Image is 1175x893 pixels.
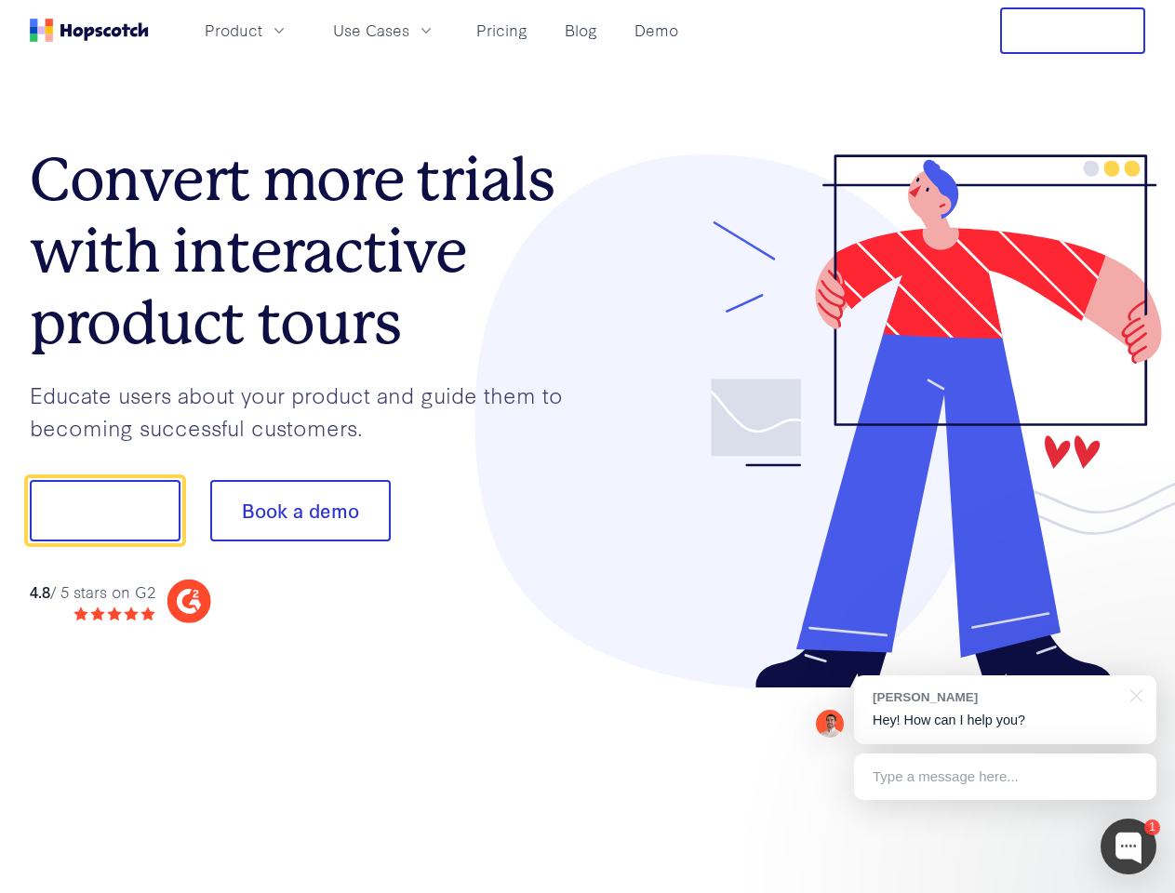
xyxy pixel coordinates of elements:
img: Mark Spera [816,710,844,738]
p: Hey! How can I help you? [873,711,1138,730]
div: [PERSON_NAME] [873,688,1119,706]
a: Demo [627,15,686,46]
div: Type a message here... [854,753,1156,800]
a: Pricing [469,15,535,46]
h1: Convert more trials with interactive product tours [30,144,588,358]
a: Blog [557,15,605,46]
span: Use Cases [333,19,409,42]
button: Use Cases [322,15,447,46]
strong: 4.8 [30,580,50,602]
button: Free Trial [1000,7,1145,54]
button: Book a demo [210,480,391,541]
button: Product [194,15,300,46]
div: 1 [1144,820,1160,835]
a: Home [30,19,149,42]
button: Show me! [30,480,180,541]
div: / 5 stars on G2 [30,580,155,604]
span: Product [205,19,262,42]
p: Educate users about your product and guide them to becoming successful customers. [30,379,588,443]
